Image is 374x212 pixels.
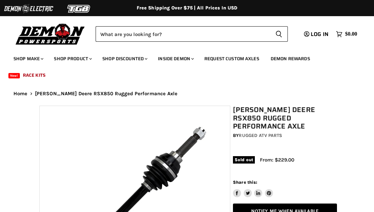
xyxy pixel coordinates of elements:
[233,180,257,185] span: Share this:
[233,179,273,197] aside: Share this:
[233,106,337,131] h1: [PERSON_NAME] Deere RSX850 Rugged Performance Axle
[13,91,28,97] a: Home
[266,52,315,66] a: Demon Rewards
[3,2,54,15] img: Demon Electric Logo 2
[96,26,270,42] input: Search
[49,52,96,66] a: Shop Product
[270,26,288,42] button: Search
[97,52,151,66] a: Shop Discounted
[8,52,47,66] a: Shop Make
[8,49,355,82] ul: Main menu
[333,29,361,39] a: $0.00
[96,26,288,42] form: Product
[345,31,357,37] span: $0.00
[301,31,333,37] a: Log in
[18,68,50,82] a: Race Kits
[35,91,178,97] span: [PERSON_NAME] Deere RSX850 Rugged Performance Axle
[8,73,20,78] span: New!
[260,157,294,163] span: From: $229.00
[153,52,198,66] a: Inside Demon
[233,156,255,164] span: Sold out
[199,52,264,66] a: Request Custom Axles
[239,133,282,138] a: Rugged ATV Parts
[233,132,337,139] div: by
[311,30,329,38] span: Log in
[13,22,87,46] img: Demon Powersports
[54,2,104,15] img: TGB Logo 2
